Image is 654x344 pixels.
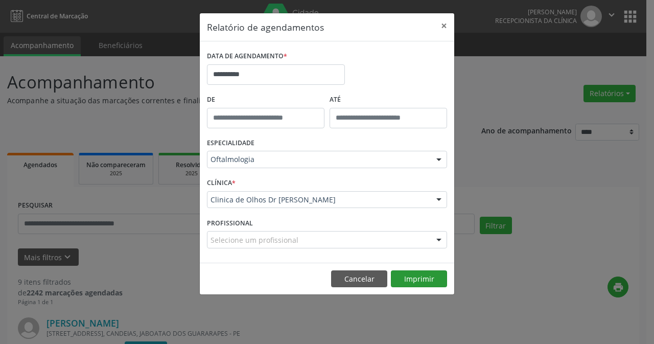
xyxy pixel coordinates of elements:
[207,175,236,191] label: CLÍNICA
[391,270,447,288] button: Imprimir
[211,235,298,245] span: Selecione um profissional
[211,195,426,205] span: Clinica de Olhos Dr [PERSON_NAME]
[331,270,387,288] button: Cancelar
[434,13,454,38] button: Close
[207,20,324,34] h5: Relatório de agendamentos
[211,154,426,165] span: Oftalmologia
[207,92,324,108] label: De
[207,49,287,64] label: DATA DE AGENDAMENTO
[207,135,254,151] label: ESPECIALIDADE
[207,215,253,231] label: PROFISSIONAL
[330,92,447,108] label: ATÉ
